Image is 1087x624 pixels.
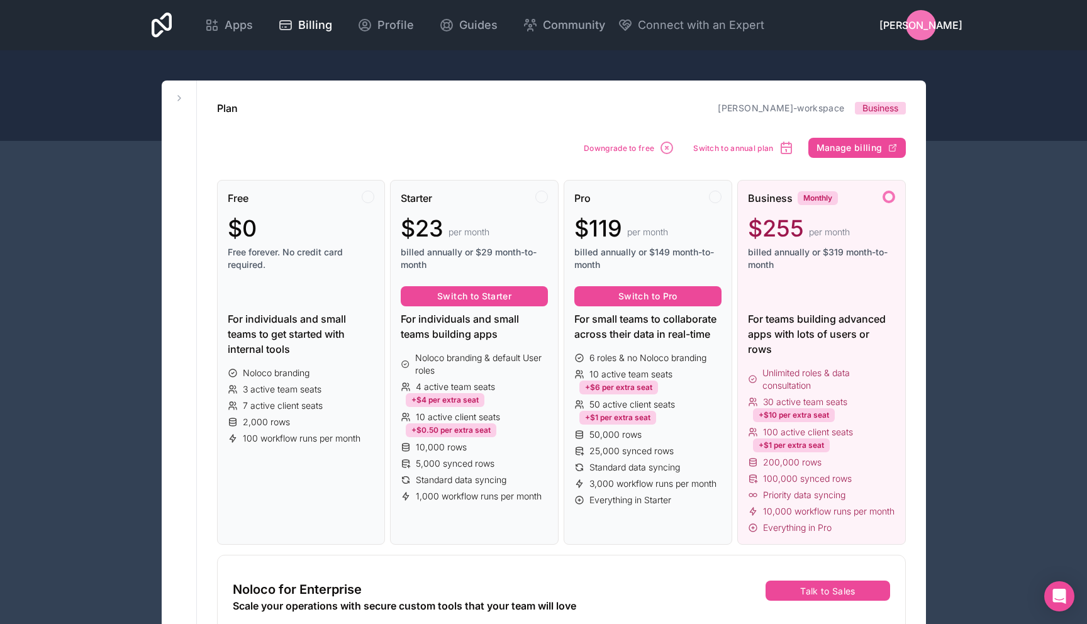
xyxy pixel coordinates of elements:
[762,367,895,392] span: Unlimited roles & data consultation
[243,383,321,396] span: 3 active team seats
[225,16,253,34] span: Apps
[574,286,722,306] button: Switch to Pro
[459,16,498,34] span: Guides
[763,426,853,438] span: 100 active client seats
[416,490,542,503] span: 1,000 workflow runs per month
[298,16,332,34] span: Billing
[574,191,591,206] span: Pro
[243,432,360,445] span: 100 workflow runs per month
[416,474,506,486] span: Standard data syncing
[584,143,654,153] span: Downgrade to free
[798,191,838,205] div: Monthly
[817,142,883,153] span: Manage billing
[579,381,658,394] div: +$6 per extra seat
[347,11,424,39] a: Profile
[763,505,895,518] span: 10,000 workflow runs per month
[228,191,248,206] span: Free
[401,216,443,241] span: $23
[243,416,290,428] span: 2,000 rows
[228,246,375,271] span: Free forever. No credit card required.
[574,216,622,241] span: $119
[589,368,672,381] span: 10 active team seats
[1044,581,1074,611] div: Open Intercom Messenger
[589,352,706,364] span: 6 roles & no Noloco branding
[513,11,615,39] a: Community
[589,398,675,411] span: 50 active client seats
[377,16,414,34] span: Profile
[689,136,798,160] button: Switch to annual plan
[589,494,671,506] span: Everything in Starter
[753,408,835,422] div: +$10 per extra seat
[589,477,716,490] span: 3,000 workflow runs per month
[748,311,895,357] div: For teams building advanced apps with lots of users or rows
[763,472,852,485] span: 100,000 synced rows
[766,581,889,601] button: Talk to Sales
[748,191,793,206] span: Business
[763,521,832,534] span: Everything in Pro
[574,311,722,342] div: For small teams to collaborate across their data in real-time
[416,411,500,423] span: 10 active client seats
[718,103,844,113] a: [PERSON_NAME]-workspace
[406,423,496,437] div: +$0.50 per extra seat
[618,16,764,34] button: Connect with an Expert
[401,246,548,271] span: billed annually or $29 month-to-month
[862,102,898,114] span: Business
[579,136,679,160] button: Downgrade to free
[693,143,773,153] span: Switch to annual plan
[748,246,895,271] span: billed annually or $319 month-to-month
[401,311,548,342] div: For individuals and small teams building apps
[217,101,238,116] h1: Plan
[243,399,323,412] span: 7 active client seats
[763,396,847,408] span: 30 active team seats
[228,216,257,241] span: $0
[589,428,642,441] span: 50,000 rows
[194,11,263,39] a: Apps
[638,16,764,34] span: Connect with an Expert
[879,18,962,33] span: [PERSON_NAME]
[763,489,845,501] span: Priority data syncing
[627,226,668,238] span: per month
[748,216,804,241] span: $255
[233,598,674,613] div: Scale your operations with secure custom tools that your team will love
[574,246,722,271] span: billed annually or $149 month-to-month
[401,286,548,306] button: Switch to Starter
[579,411,656,425] div: +$1 per extra seat
[429,11,508,39] a: Guides
[401,191,432,206] span: Starter
[228,311,375,357] div: For individuals and small teams to get started with internal tools
[406,393,484,407] div: +$4 per extra seat
[809,226,850,238] span: per month
[416,381,495,393] span: 4 active team seats
[589,461,680,474] span: Standard data syncing
[243,367,309,379] span: Noloco branding
[449,226,489,238] span: per month
[753,438,830,452] div: +$1 per extra seat
[415,352,548,377] span: Noloco branding & default User roles
[268,11,342,39] a: Billing
[543,16,605,34] span: Community
[416,457,494,470] span: 5,000 synced rows
[589,445,674,457] span: 25,000 synced rows
[416,441,467,454] span: 10,000 rows
[763,456,822,469] span: 200,000 rows
[233,581,362,598] span: Noloco for Enterprise
[808,138,906,158] button: Manage billing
